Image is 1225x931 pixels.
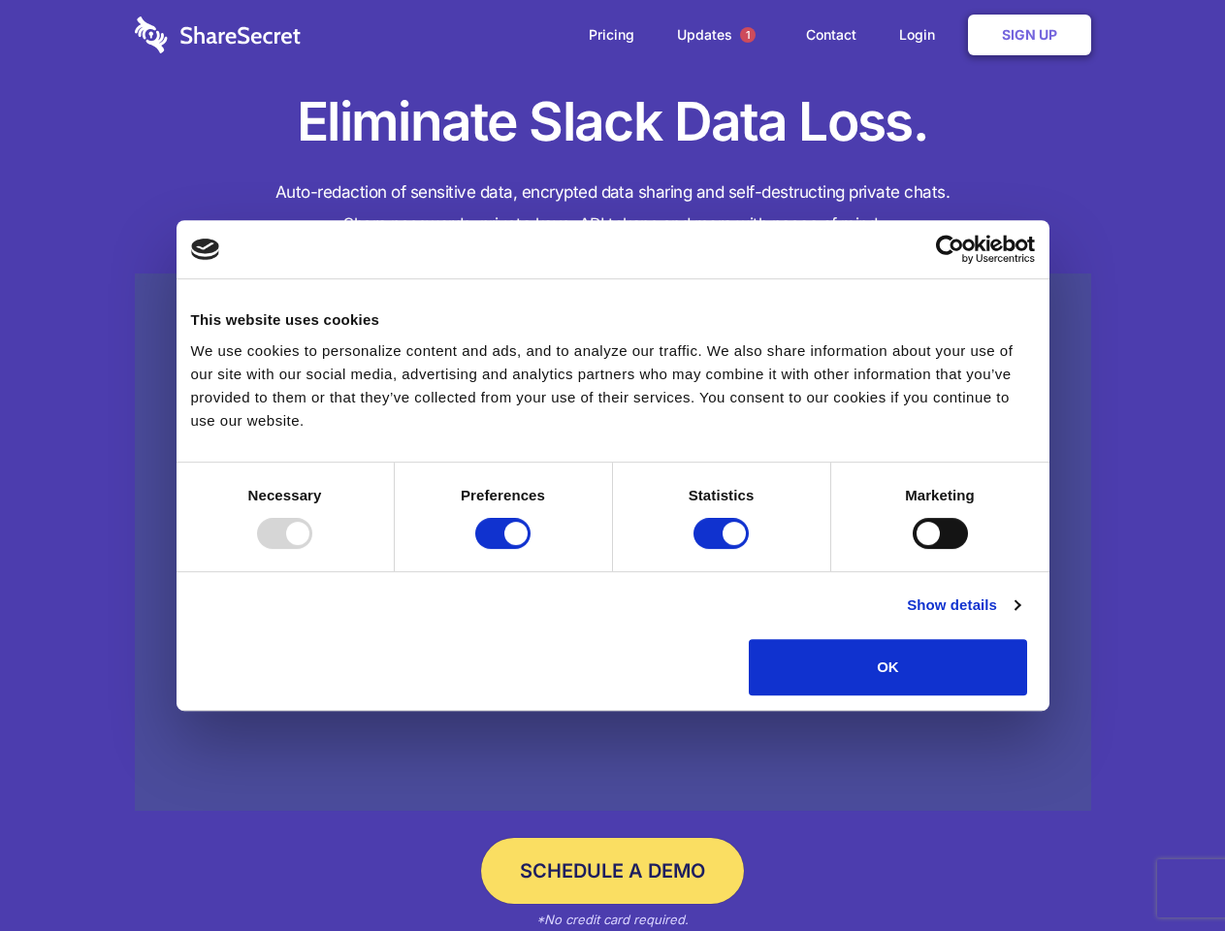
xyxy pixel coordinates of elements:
img: logo [191,239,220,260]
a: Pricing [569,5,654,65]
div: We use cookies to personalize content and ads, and to analyze our traffic. We also share informat... [191,339,1035,433]
a: Wistia video thumbnail [135,273,1091,812]
img: logo-wordmark-white-trans-d4663122ce5f474addd5e946df7df03e33cb6a1c49d2221995e7729f52c070b2.svg [135,16,301,53]
a: Schedule a Demo [481,838,744,904]
a: Show details [907,594,1019,617]
div: This website uses cookies [191,308,1035,332]
a: Login [880,5,964,65]
em: *No credit card required. [536,912,689,927]
a: Contact [787,5,876,65]
strong: Marketing [905,487,975,503]
button: OK [749,639,1027,695]
a: Usercentrics Cookiebot - opens in a new window [865,235,1035,264]
h4: Auto-redaction of sensitive data, encrypted data sharing and self-destructing private chats. Shar... [135,177,1091,241]
strong: Preferences [461,487,545,503]
a: Sign Up [968,15,1091,55]
h1: Eliminate Slack Data Loss. [135,87,1091,157]
strong: Statistics [689,487,755,503]
span: 1 [740,27,756,43]
strong: Necessary [248,487,322,503]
